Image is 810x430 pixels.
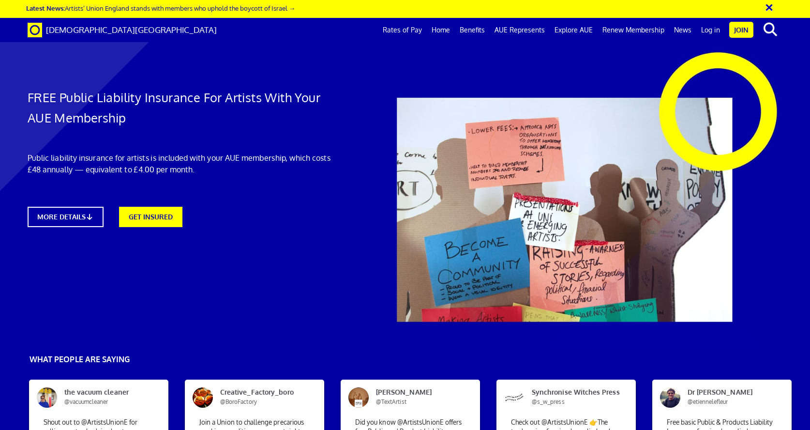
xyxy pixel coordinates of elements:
[680,387,773,407] span: Dr [PERSON_NAME]
[376,398,406,405] span: @TextArtist
[755,19,785,40] button: search
[696,18,725,42] a: Log in
[550,18,598,42] a: Explore AUE
[729,22,753,38] a: Join
[20,18,224,42] a: Brand [DEMOGRAPHIC_DATA][GEOGRAPHIC_DATA]
[369,387,462,407] span: [PERSON_NAME]
[46,25,217,35] span: [DEMOGRAPHIC_DATA][GEOGRAPHIC_DATA]
[26,4,295,12] a: Latest News:Artists’ Union England stands with members who uphold the boycott of Israel →
[525,387,617,407] span: Synchronise Witches Press
[427,18,455,42] a: Home
[28,152,334,175] p: Public liability insurance for artists is included with your AUE membership, which costs £48 annu...
[28,207,104,227] a: MORE DETAILS
[119,207,182,227] a: GET INSURED
[455,18,490,42] a: Benefits
[669,18,696,42] a: News
[26,4,65,12] strong: Latest News:
[28,87,334,128] h1: FREE Public Liability Insurance For Artists With Your AUE Membership
[378,18,427,42] a: Rates of Pay
[688,398,728,405] span: @etiennelefleur
[532,398,565,405] span: @s_w_press
[490,18,550,42] a: AUE Represents
[598,18,669,42] a: Renew Membership
[57,387,150,407] span: the vacuum cleaner
[64,398,108,405] span: @vacuumcleaner
[213,387,306,407] span: Creative_Factory_boro
[220,398,257,405] span: @BoroFactory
